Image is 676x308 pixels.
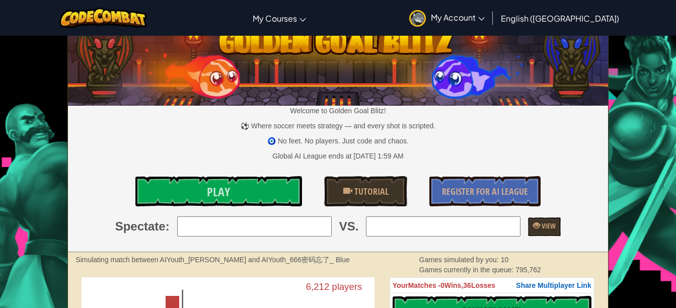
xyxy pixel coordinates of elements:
[515,266,541,274] span: 795,762
[352,185,389,198] span: Tutorial
[404,2,490,34] a: My Account
[390,278,594,293] th: 0 36
[68,136,608,146] p: 🧿 No feet. No players. Just code and chaos.
[431,12,485,23] span: My Account
[115,218,166,235] span: Spectate
[442,185,528,198] span: Register for AI League
[408,281,441,289] span: Matches -
[393,281,408,289] span: Your
[339,218,359,235] span: VS.
[501,256,509,264] span: 10
[429,176,540,206] a: Register for AI League
[501,13,619,24] span: English ([GEOGRAPHIC_DATA])
[253,13,297,24] span: My Courses
[207,184,230,200] span: Play
[540,221,556,230] span: View
[272,151,403,161] div: Global AI League ends at [DATE] 1:59 AM
[516,281,591,289] span: Share Multiplayer Link
[59,8,147,28] img: CodeCombat logo
[166,218,170,235] span: :
[68,12,608,106] img: Golden Goal
[76,256,350,264] strong: Simulating match between AIYouth_[PERSON_NAME] and AIYouth_666密码忘了_ Blue
[471,281,495,289] span: Losses
[419,256,501,264] span: Games simulated by you:
[409,10,426,27] img: avatar
[324,176,407,206] a: Tutorial
[444,281,463,289] span: Wins,
[419,266,515,274] span: Games currently in the queue:
[68,106,608,116] p: Welcome to Golden Goal Blitz!
[306,281,362,292] text: 6,212 players
[68,121,608,131] p: ⚽ Where soccer meets strategy — and every shot is scripted.
[248,5,311,32] a: My Courses
[496,5,624,32] a: English ([GEOGRAPHIC_DATA])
